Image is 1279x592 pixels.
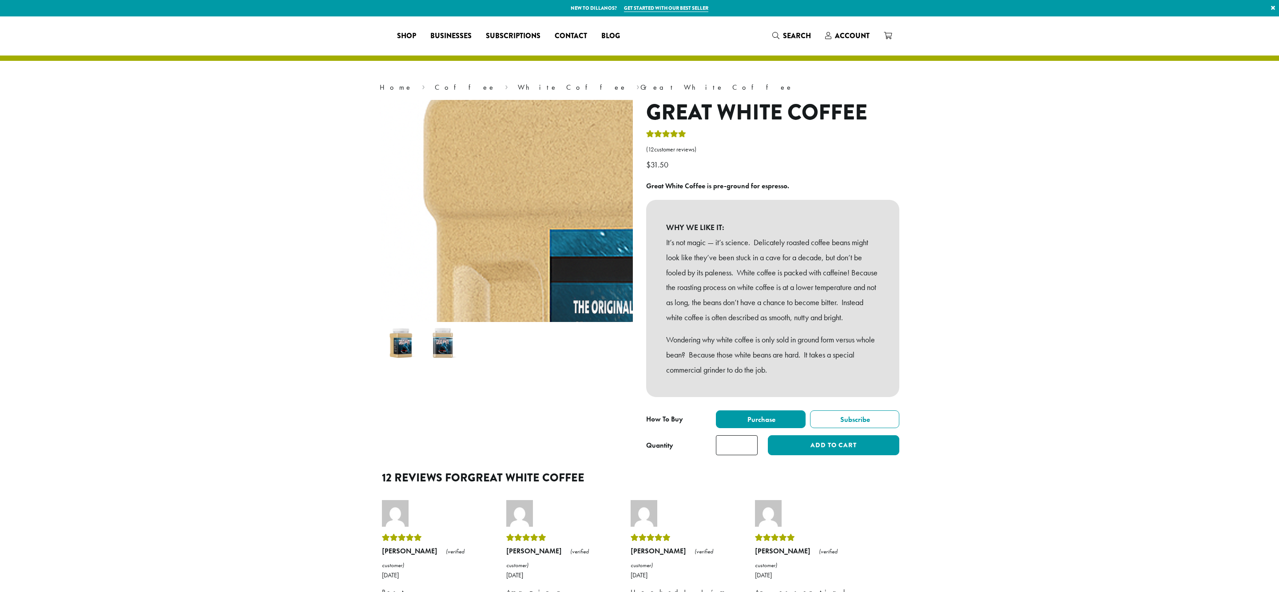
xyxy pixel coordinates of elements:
img: Great White Coffee - Image 2 [425,326,461,361]
span: How To Buy [646,414,683,424]
time: [DATE] [631,572,733,579]
strong: [PERSON_NAME] [382,546,437,556]
h1: Great White Coffee [646,100,899,126]
time: [DATE] [506,572,608,579]
span: › [505,79,508,93]
em: (verified customer) [506,548,589,568]
a: (12customer reviews) [646,145,899,154]
span: Shop [397,31,416,42]
b: WHY WE LIKE IT: [666,220,879,235]
span: Search [783,31,811,41]
time: [DATE] [755,572,857,579]
span: Blog [601,31,620,42]
em: (verified customer) [755,548,838,568]
a: Search [765,28,818,43]
img: Great White Coffee [383,326,418,361]
div: Rated 5 out of 5 [382,531,484,544]
span: › [422,79,425,93]
b: Great White Coffee is pre-ground for espresso. [646,181,789,191]
span: Account [835,31,870,41]
span: Purchase [746,415,775,424]
h2: 12 reviews for [382,471,897,485]
strong: [PERSON_NAME] [506,546,562,556]
div: Rated 5.00 out of 5 [646,129,686,142]
span: Contact [555,31,587,42]
span: Businesses [430,31,472,42]
span: Subscriptions [486,31,540,42]
div: Quantity [646,440,673,451]
strong: [PERSON_NAME] [755,546,810,556]
bdi: 31.50 [646,159,671,170]
input: Product quantity [716,435,758,455]
span: 12 [648,146,654,153]
div: Rated 5 out of 5 [755,531,857,544]
strong: [PERSON_NAME] [631,546,686,556]
a: Get started with our best seller [624,4,708,12]
em: (verified customer) [382,548,465,568]
span: Subscribe [839,415,870,424]
a: White Coffee [518,83,627,92]
a: Coffee [435,83,496,92]
div: Rated 5 out of 5 [506,531,608,544]
p: It’s not magic — it’s science. Delicately roasted coffee beans might look like they’ve been stuck... [666,235,879,325]
em: (verified customer) [631,548,713,568]
button: Add to cart [768,435,899,455]
div: Rated 5 out of 5 [631,531,733,544]
span: $ [646,159,651,170]
p: Wondering why white coffee is only sold in ground form versus whole bean? Because those white bea... [666,332,879,377]
time: [DATE] [382,572,484,579]
a: Home [380,83,413,92]
span: › [636,79,639,93]
a: Shop [390,29,423,43]
span: Great White Coffee [468,469,584,486]
nav: Breadcrumb [380,82,899,93]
